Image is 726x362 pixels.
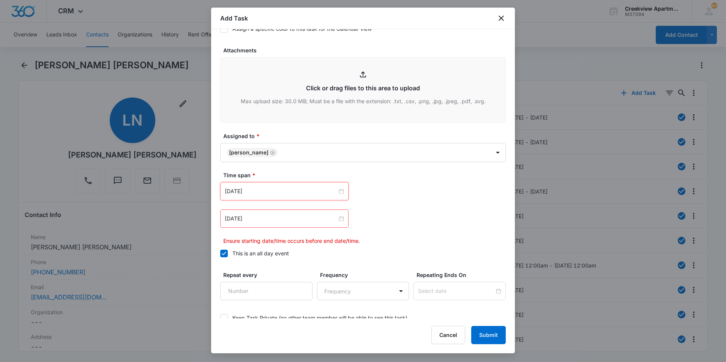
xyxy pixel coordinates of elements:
[320,271,412,279] label: Frequency
[471,326,506,344] button: Submit
[232,314,407,322] div: Keep Task Private (no other team member will be able to see this task)
[225,214,337,223] input: Jan 31, 2023
[223,132,509,140] label: Assigned to
[497,14,506,23] button: close
[223,171,509,179] label: Time span
[223,271,316,279] label: Repeat every
[229,150,268,155] div: [PERSON_NAME]
[232,249,289,257] div: This is an all day event
[268,150,275,155] div: Remove Javier Garcia
[223,237,506,245] p: Ensure starting date/time occurs before end date/time.
[418,287,494,295] input: Select date
[220,282,312,300] input: Number
[220,14,248,23] h1: Add Task
[431,326,465,344] button: Cancel
[223,46,509,54] label: Attachments
[417,271,509,279] label: Repeating Ends On
[225,187,337,195] input: Sep 15, 2025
